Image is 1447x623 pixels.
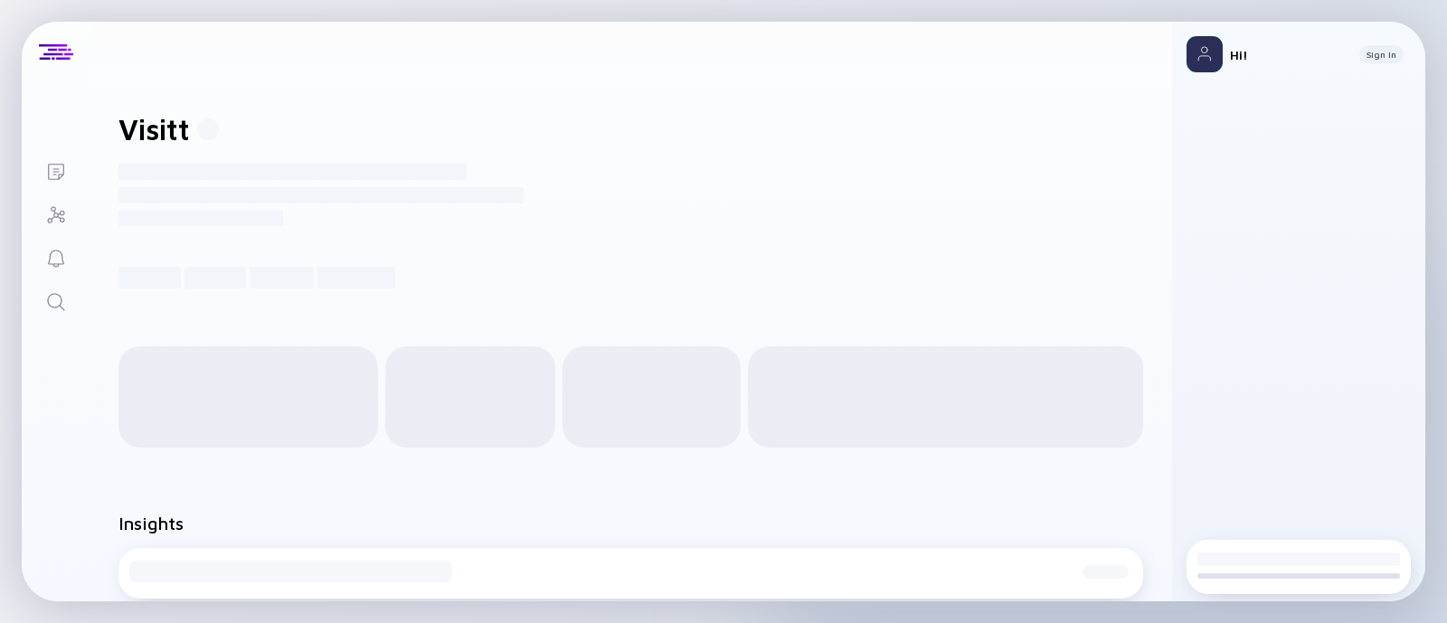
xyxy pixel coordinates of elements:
a: Investor Map [22,192,90,235]
a: Lists [22,148,90,192]
h1: Visitt [118,112,190,146]
img: Profile Picture [1187,36,1223,72]
div: Hi! [1230,47,1345,62]
a: Reminders [22,235,90,278]
a: Search [22,278,90,322]
button: Sign In [1359,45,1404,63]
h2: Insights [118,513,184,533]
